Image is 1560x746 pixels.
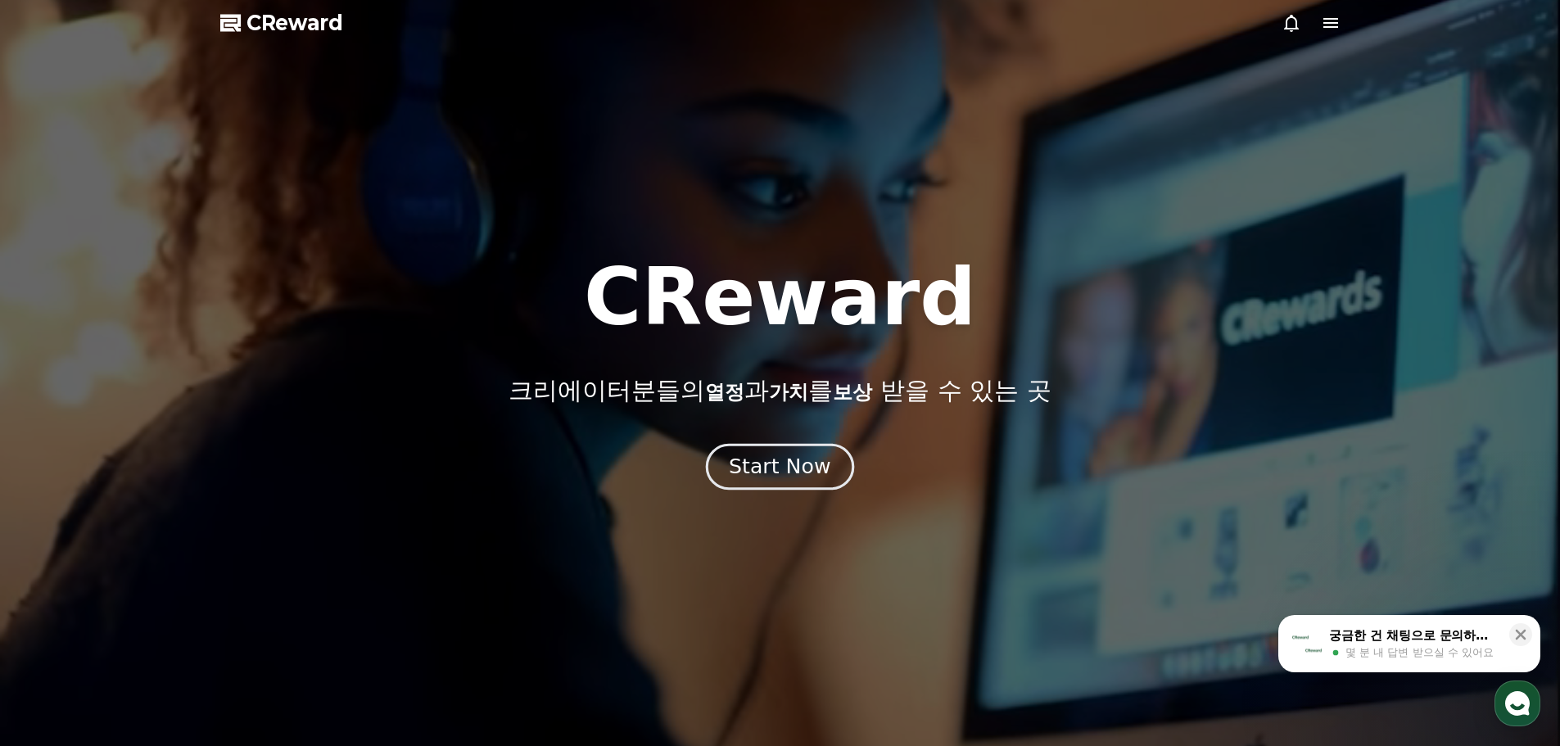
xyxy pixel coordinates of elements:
span: CReward [246,10,343,36]
button: Start Now [706,443,854,490]
a: 설정 [211,519,314,560]
span: 대화 [150,545,170,558]
span: 보상 [833,381,872,404]
a: Start Now [709,461,851,477]
a: 대화 [108,519,211,560]
p: 크리에이터분들의 과 를 받을 수 있는 곳 [509,376,1051,405]
span: 가치 [769,381,808,404]
span: 홈 [52,544,61,557]
span: 설정 [253,544,273,557]
h1: CReward [584,258,976,337]
a: CReward [220,10,343,36]
a: 홈 [5,519,108,560]
span: 열정 [705,381,744,404]
div: Start Now [729,453,830,481]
